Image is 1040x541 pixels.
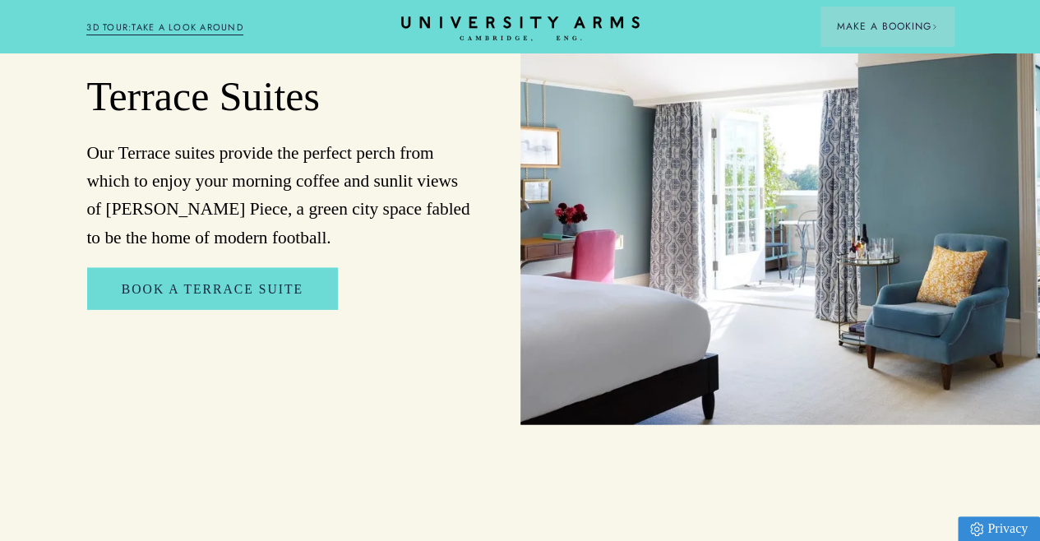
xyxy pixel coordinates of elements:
[931,24,937,30] img: Arrow icon
[87,268,338,310] a: Book a Terrace Suite
[970,522,983,536] img: Privacy
[86,72,470,123] h2: Terrace Suites
[958,516,1040,541] a: Privacy
[820,7,954,46] button: Make a BookingArrow icon
[837,19,937,34] span: Make a Booking
[86,139,470,252] p: Our Terrace suites provide the perfect perch from which to enjoy your morning coffee and sunlit v...
[86,21,243,35] a: 3D TOUR:TAKE A LOOK AROUND
[401,16,640,42] a: Home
